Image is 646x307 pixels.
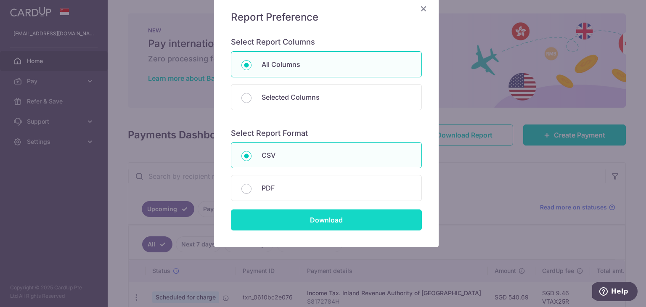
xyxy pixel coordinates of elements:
h6: Select Report Columns [231,37,422,47]
p: PDF [262,183,411,193]
p: All Columns [262,59,411,69]
p: CSV [262,150,411,160]
input: Download [231,209,422,230]
h5: Report Preference [231,11,422,24]
button: Close [418,4,429,14]
p: Selected Columns [262,92,411,102]
h6: Select Report Format [231,129,422,138]
iframe: Opens a widget where you can find more information [592,282,638,303]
